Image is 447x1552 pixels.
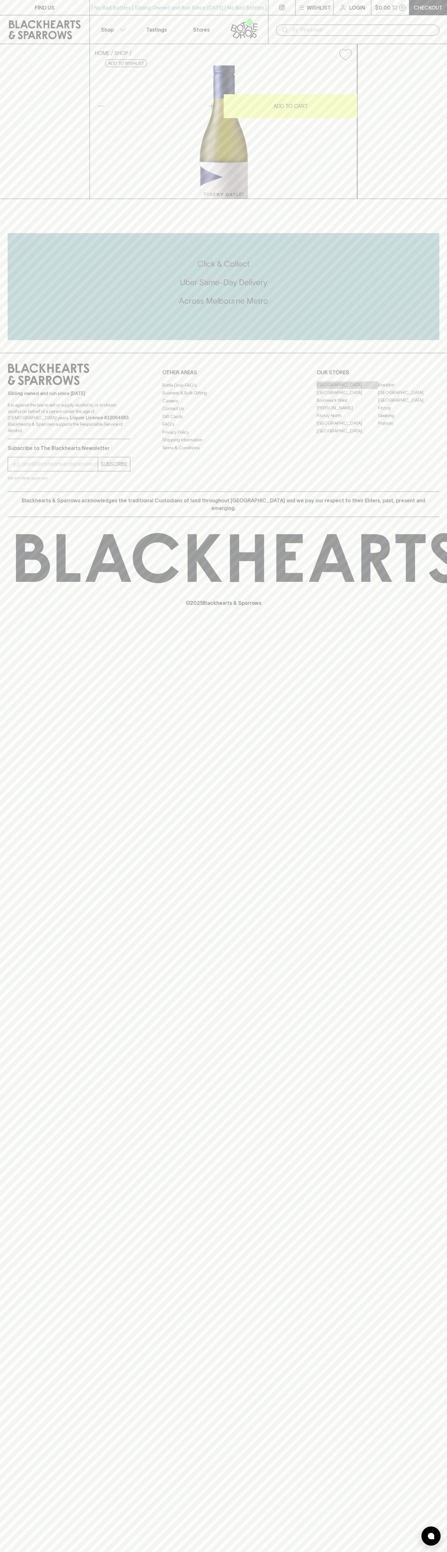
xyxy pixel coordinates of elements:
[428,1533,434,1539] img: bubble-icon
[378,397,439,404] a: [GEOGRAPHIC_DATA]
[378,420,439,427] a: Prahran
[35,4,55,11] p: FIND US
[162,436,285,444] a: Shipping Information
[162,444,285,452] a: Terms & Conditions
[8,444,130,452] p: Subscribe to The Blackhearts Newsletter
[307,4,331,11] p: Wishlist
[98,457,130,471] button: SUBSCRIBE
[162,389,285,397] a: Business & Bulk Gifting
[162,369,285,376] p: OTHER AREAS
[114,50,128,56] a: SHOP
[101,26,114,34] p: Shop
[414,4,443,11] p: Checkout
[274,102,308,110] p: ADD TO CART
[8,259,439,269] h5: Click & Collect
[378,404,439,412] a: Fitzroy
[95,50,110,56] a: HOME
[90,15,135,44] button: Shop
[12,497,435,512] p: Blackhearts & Sparrows acknowledges the traditional Custodians of land throughout [GEOGRAPHIC_DAT...
[317,389,378,397] a: [GEOGRAPHIC_DATA]
[317,369,439,376] p: OUR STORES
[291,25,434,35] input: Try "Pinot noir"
[8,390,130,397] p: Sibling owned and run since [DATE]
[337,47,354,63] button: Add to wishlist
[378,381,439,389] a: Braddon
[134,15,179,44] a: Tastings
[162,397,285,405] a: Careers
[8,296,439,306] h5: Across Melbourne Metro
[317,427,378,435] a: [GEOGRAPHIC_DATA]
[70,415,129,420] strong: Liquor License #32064953
[8,277,439,288] h5: Uber Same-Day Delivery
[378,389,439,397] a: [GEOGRAPHIC_DATA]
[375,4,390,11] p: $0.00
[317,420,378,427] a: [GEOGRAPHIC_DATA]
[101,460,127,468] p: SUBSCRIBE
[8,233,439,340] div: Call to action block
[90,65,357,199] img: 37546.png
[317,412,378,420] a: Fitzroy North
[162,421,285,428] a: FAQ's
[317,404,378,412] a: [PERSON_NAME]
[13,459,98,469] input: e.g. jane@blackheartsandsparrows.com.au
[146,26,167,34] p: Tastings
[162,381,285,389] a: Bottle Drop FAQ's
[317,381,378,389] a: [GEOGRAPHIC_DATA]
[8,402,130,434] p: It is against the law to sell or supply alcohol to, or to obtain alcohol on behalf of a person un...
[8,475,130,481] p: We will never spam you
[401,6,404,9] p: 0
[105,59,147,67] button: Add to wishlist
[162,405,285,413] a: Contact Us
[179,15,224,44] a: Stores
[162,413,285,420] a: Gift Cards
[224,94,357,118] button: ADD TO CART
[162,428,285,436] a: Privacy Policy
[193,26,210,34] p: Stores
[317,397,378,404] a: Brunswick West
[378,412,439,420] a: Geelong
[349,4,365,11] p: Login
